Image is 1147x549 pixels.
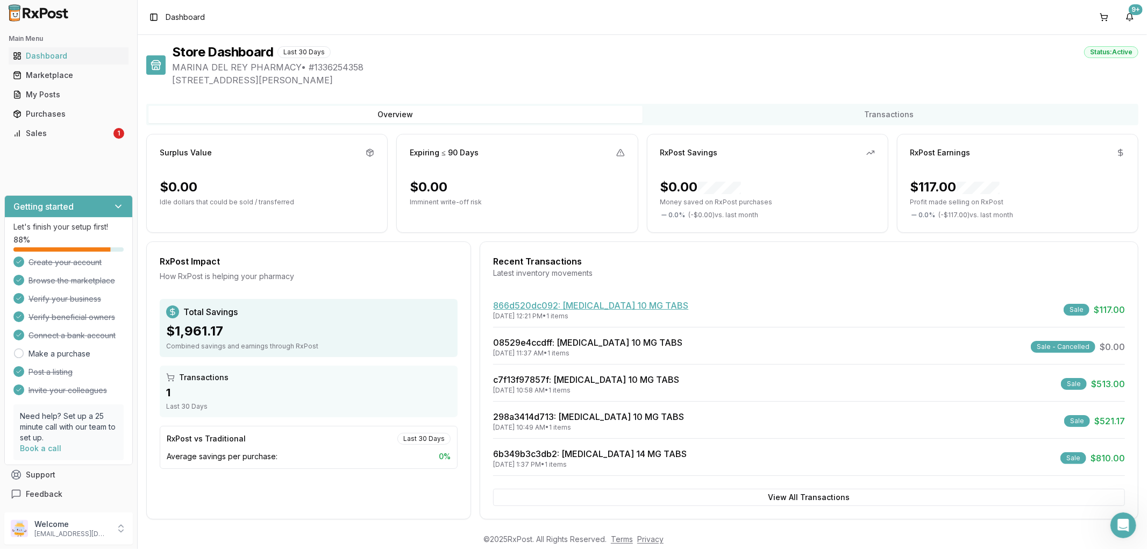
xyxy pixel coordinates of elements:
[493,255,1125,268] div: Recent Transactions
[637,534,664,544] a: Privacy
[4,105,133,123] button: Purchases
[13,51,124,61] div: Dashboard
[493,460,687,469] div: [DATE] 1:37 PM • 1 items
[9,46,129,66] a: Dashboard
[13,222,124,232] p: Let's finish your setup first!
[1094,415,1125,427] span: $521.17
[29,257,102,268] span: Create your account
[611,534,633,544] a: Terms
[669,211,686,219] span: 0.0 %
[160,271,458,282] div: How RxPost is helping your pharmacy
[660,147,718,158] div: RxPost Savings
[493,423,684,432] div: [DATE] 10:49 AM • 1 items
[910,198,1125,206] p: Profit made selling on RxPost
[493,374,679,385] a: c7f13f97857f: [MEDICAL_DATA] 10 MG TABS
[13,70,124,81] div: Marketplace
[1129,4,1143,15] div: 9+
[410,198,624,206] p: Imminent write-off risk
[4,465,133,484] button: Support
[9,104,129,124] a: Purchases
[1064,304,1089,316] div: Sale
[20,444,61,453] a: Book a call
[9,85,129,104] a: My Posts
[493,489,1125,506] button: View All Transactions
[493,411,684,422] a: 298a3414d713: [MEDICAL_DATA] 10 MG TABS
[397,433,451,445] div: Last 30 Days
[493,448,687,459] a: 6b349b3c3db2: [MEDICAL_DATA] 14 MG TABS
[172,44,273,61] h1: Store Dashboard
[166,323,451,340] div: $1,961.17
[166,342,451,351] div: Combined savings and earnings through RxPost
[29,367,73,377] span: Post a listing
[13,234,30,245] span: 88 %
[660,179,741,196] div: $0.00
[9,124,129,143] a: Sales1
[4,125,133,142] button: Sales1
[172,61,1138,74] span: MARINA DEL REY PHARMACY • # 1336254358
[910,179,1000,196] div: $117.00
[493,300,688,311] a: 866d520dc092: [MEDICAL_DATA] 10 MG TABS
[493,337,682,348] a: 08529e4ccdff: [MEDICAL_DATA] 10 MG TABS
[34,519,109,530] p: Welcome
[4,484,133,504] button: Feedback
[493,349,682,358] div: [DATE] 11:37 AM • 1 items
[4,86,133,103] button: My Posts
[166,12,205,23] span: Dashboard
[410,179,447,196] div: $0.00
[277,46,331,58] div: Last 30 Days
[493,312,688,320] div: [DATE] 12:21 PM • 1 items
[9,66,129,85] a: Marketplace
[148,106,643,123] button: Overview
[13,89,124,100] div: My Posts
[26,489,62,500] span: Feedback
[11,520,28,537] img: User avatar
[493,268,1125,279] div: Latest inventory movements
[1091,377,1125,390] span: $513.00
[1061,378,1087,390] div: Sale
[13,109,124,119] div: Purchases
[166,402,451,411] div: Last 30 Days
[689,211,759,219] span: ( - $0.00 ) vs. last month
[172,74,1138,87] span: [STREET_ADDRESS][PERSON_NAME]
[167,451,277,462] span: Average savings per purchase:
[1064,415,1090,427] div: Sale
[660,198,875,206] p: Money saved on RxPost purchases
[167,433,246,444] div: RxPost vs Traditional
[29,348,90,359] a: Make a purchase
[13,200,74,213] h3: Getting started
[4,67,133,84] button: Marketplace
[29,294,101,304] span: Verify your business
[1121,9,1138,26] button: 9+
[4,47,133,65] button: Dashboard
[1060,452,1086,464] div: Sale
[29,275,115,286] span: Browse the marketplace
[939,211,1014,219] span: ( - $117.00 ) vs. last month
[1100,340,1125,353] span: $0.00
[160,255,458,268] div: RxPost Impact
[29,312,115,323] span: Verify beneficial owners
[166,12,205,23] nav: breadcrumb
[493,386,679,395] div: [DATE] 10:58 AM • 1 items
[910,147,971,158] div: RxPost Earnings
[410,147,479,158] div: Expiring ≤ 90 Days
[919,211,936,219] span: 0.0 %
[1091,452,1125,465] span: $810.00
[1094,303,1125,316] span: $117.00
[183,305,238,318] span: Total Savings
[20,411,117,443] p: Need help? Set up a 25 minute call with our team to set up.
[13,128,111,139] div: Sales
[4,4,73,22] img: RxPost Logo
[439,451,451,462] span: 0 %
[160,198,374,206] p: Idle dollars that could be sold / transferred
[34,530,109,538] p: [EMAIL_ADDRESS][DOMAIN_NAME]
[9,34,129,43] h2: Main Menu
[1031,341,1095,353] div: Sale - Cancelled
[29,385,107,396] span: Invite your colleagues
[29,330,116,341] span: Connect a bank account
[160,147,212,158] div: Surplus Value
[113,128,124,139] div: 1
[1110,512,1136,538] iframe: Intercom live chat
[643,106,1137,123] button: Transactions
[166,385,451,400] div: 1
[1084,46,1138,58] div: Status: Active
